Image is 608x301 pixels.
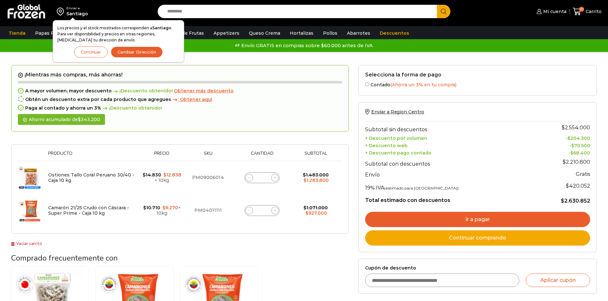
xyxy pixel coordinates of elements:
span: 20 [579,7,584,12]
bdi: 2.554.000 [562,125,590,131]
a: Pulpa de Frutas [164,27,207,39]
button: Continuar [74,47,108,58]
div: Obtén un descuento extra por cada producto que agregues [18,97,342,102]
span: Comprado frecuentemente con [11,253,118,263]
div: Santiago [66,11,88,17]
td: - [532,148,590,156]
a: Enviar a Region Centro [365,109,424,115]
a: Mi cuenta [535,5,566,18]
a: Ostiones Tallo Coral Peruano 30/40 - Caja 10 kg [48,172,134,183]
a: Appetizers [210,27,243,39]
strong: Santiago [152,25,171,30]
input: Product quantity [258,173,266,182]
span: $ [304,205,306,211]
bdi: 12.838 [163,172,181,178]
bdi: 927.000 [305,210,327,216]
span: $ [305,210,308,216]
bdi: 204.300 [567,135,590,141]
th: Precio [139,151,185,161]
button: Cambiar Dirección [111,47,163,58]
th: Subtotal con descuentos [365,156,532,168]
th: + Descuento por volumen [365,134,532,141]
a: Hortalizas [287,27,317,39]
bdi: 14.830 [143,172,161,178]
div: A mayor volumen, mayor descuento [18,88,342,94]
bdi: 1.071.000 [304,205,328,211]
div: Paga al contado y ahorra un 3% [18,105,342,111]
input: Product quantity [258,206,266,215]
span: $ [563,159,566,165]
th: Total estimado con descuentos [365,192,532,204]
span: $ [304,177,306,183]
bdi: 1.483.000 [303,172,329,178]
td: - [532,141,590,148]
th: + Descuento pago contado [365,148,532,156]
span: $ [561,198,564,204]
td: PM04011111 [184,194,232,227]
span: $ [163,172,166,178]
input: Contado(Ahorra un 3% en tu compra) [365,82,369,86]
th: + Descuento web [365,141,532,148]
p: Los precios y el stock mostrados corresponden a . Para ver disponibilidad y precios en otras regi... [57,25,179,43]
td: - [532,134,590,141]
a: Pollos [320,27,341,39]
label: Contado [365,81,590,88]
a: Descuentos [377,27,412,39]
bdi: 2.630.852 [561,198,590,204]
h2: ¡Mientras más compras, más ahorras! [18,72,342,78]
td: × 10kg [139,161,185,194]
a: 20 Carrito [573,4,602,19]
span: Enviar a Region Centro [371,109,424,115]
th: Sku [184,151,232,161]
a: Camarón 21/25 Crudo con Cáscara - Super Prime - Caja 10 kg [48,205,129,216]
span: $ [143,205,146,211]
bdi: 9.270 [162,205,178,211]
a: Abarrotes [344,27,373,39]
bdi: 1.283.800 [304,177,329,183]
div: Ahorro acumulado de [18,114,105,125]
bdi: 70.500 [571,143,590,148]
bdi: 2.210.800 [563,159,590,165]
span: ¡Descuento obtenido! [112,88,173,94]
a: Ir a pagar [365,212,590,227]
span: ¡Descuento obtenido! [101,105,162,111]
th: 19% IVA [365,180,532,192]
span: Mi cuenta [542,8,567,15]
span: $ [566,183,569,189]
span: Obtener aqui [180,97,212,102]
th: Subtotal [292,151,339,161]
td: × 10kg [139,194,185,227]
span: $ [567,135,570,141]
td: PM09006014 [184,161,232,194]
div: Enviar a [66,6,88,11]
h2: Selecciona la forma de pago [365,72,590,78]
span: Carrito [584,8,602,15]
th: Subtotal sin descuentos [365,121,532,134]
span: $ [143,172,146,178]
a: Papas Fritas [32,27,67,39]
a: Obtener más descuento [174,88,234,94]
bdi: 10.710 [143,205,160,211]
bdi: 343.200 [78,117,100,122]
span: (Ahorra un 3% en tu compra) [390,82,456,88]
th: Producto [45,151,139,161]
span: $ [571,143,574,148]
a: Tienda [5,27,29,39]
button: Aplicar cupón [526,274,590,287]
strong: Gratis [576,171,590,177]
th: Envío [365,168,532,180]
button: Search button [437,5,450,18]
label: Cupón de descuento [365,265,590,271]
span: 420.052 [566,183,590,189]
small: (estimado para [GEOGRAPHIC_DATA]) [384,186,459,190]
span: $ [562,125,565,131]
span: $ [78,117,81,122]
span: $ [570,150,573,156]
span: $ [303,172,306,178]
a: Queso Crema [246,27,283,39]
img: address-field-icon.svg [57,6,66,17]
a: Obtener aqui [171,97,212,102]
bdi: 68.400 [570,150,590,156]
th: Cantidad [232,151,293,161]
